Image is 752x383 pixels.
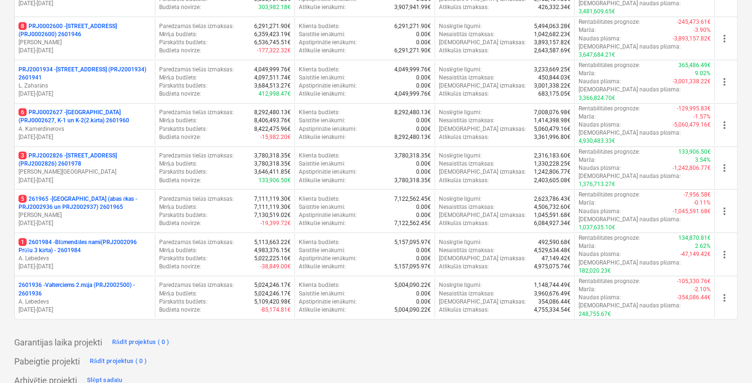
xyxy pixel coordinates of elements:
[159,90,201,98] p: Budžeta novirze :
[159,74,198,82] p: Mērķa budžets :
[439,3,489,11] p: Atlikušās izmaksas :
[19,108,151,125] p: PRJ0002627 - [GEOGRAPHIC_DATA] (PRJ0002627, K-1 un K-2(2.kārta) 2601960
[110,335,172,350] button: Rādīt projektus ( 0 )
[579,156,596,164] p: Marža :
[159,108,234,117] p: Paredzamās tiešās izmaksas :
[394,22,431,30] p: 6,291,271.90€
[416,246,431,255] p: 0.00€
[299,39,357,47] p: Apstiprinātie ienākumi :
[159,168,208,176] p: Pārskatīts budžets :
[534,39,571,47] p: 3,893,157.82€
[254,22,291,30] p: 6,291,271.90€
[299,90,346,98] p: Atlikušie ienākumi :
[299,74,345,82] p: Saistītie ienākumi :
[159,290,198,298] p: Mērķa budžets :
[704,337,752,383] iframe: Chat Widget
[579,180,615,188] p: 1,376,713.27€
[677,277,711,285] p: -105,330.76€
[159,160,198,168] p: Mērķa budžets :
[394,263,431,271] p: 5,157,095.97€
[19,22,27,30] span: 8
[439,211,526,219] p: [DEMOGRAPHIC_DATA] izmaksas :
[299,290,345,298] p: Saistītie ienākumi :
[257,47,291,55] p: -177,322.32€
[439,246,495,255] p: Nesaistītās izmaksas :
[19,281,151,297] p: 2601936 - Valterciems 2.māja (PRJ2002500) - 2601936
[534,152,571,160] p: 2,316,183.60€
[299,108,340,117] p: Klienta budžets :
[439,47,489,55] p: Atlikušās izmaksas :
[439,168,526,176] p: [DEMOGRAPHIC_DATA] izmaksas :
[719,249,730,260] span: more_vert
[159,238,234,246] p: Paredzamās tiešās izmaksas :
[254,74,291,82] p: 4,097,511.74€
[579,148,640,156] p: Rentabilitātes prognoze :
[439,133,489,141] p: Atlikušās izmaksas :
[579,224,615,232] p: 1,037,635.10€
[579,61,640,69] p: Rentabilitātes prognoze :
[538,298,571,306] p: 354,086.44€
[538,90,571,98] p: 683,175.05€
[19,281,151,314] div: 2601936 -Valterciems 2.māja (PRJ2002500) - 2601936A. Lebedevs[DATE]-[DATE]
[534,290,571,298] p: 3,960,676.49€
[394,152,431,160] p: 3,780,318.35€
[254,211,291,219] p: 7,130,519.02€
[416,30,431,39] p: 0.00€
[534,66,571,74] p: 3,233,669.25€
[394,90,431,98] p: 4,049,999.76€
[159,195,234,203] p: Paredzamās tiešās izmaksas :
[534,306,571,314] p: 4,755,334.54€
[159,66,234,74] p: Paredzamās tiešās izmaksas :
[254,108,291,117] p: 8,292,480.13€
[579,277,640,285] p: Rentabilitātes prognoze :
[439,66,482,74] p: Noslēgtie līgumi :
[579,207,621,216] p: Naudas plūsma :
[14,356,80,367] p: Pabeigtie projekti
[579,216,681,224] p: [DEMOGRAPHIC_DATA] naudas plūsma :
[439,219,489,227] p: Atlikušās izmaksas :
[579,172,681,180] p: [DEMOGRAPHIC_DATA] naudas plūsma :
[254,30,291,39] p: 6,359,423.19€
[416,117,431,125] p: 0.00€
[19,22,151,39] p: PRJ0002600 - [STREET_ADDRESS](PRJ0002600) 2601946
[534,160,571,168] p: 1,330,228.25€
[19,108,151,141] div: 6PRJ0002627 -[GEOGRAPHIC_DATA] (PRJ0002627, K-1 un K-2(2.kārta) 2601960A. Kamerdinerovs[DATE]-[DATE]
[416,298,431,306] p: 0.00€
[254,203,291,211] p: 7,111,119.30€
[579,8,615,16] p: 3,481,609.65€
[579,43,681,51] p: [DEMOGRAPHIC_DATA] naudas plūsma :
[254,160,291,168] p: 3,780,318.35€
[538,3,571,11] p: 426,332.34€
[534,263,571,271] p: 4,975,075.74€
[394,177,431,185] p: 3,780,318.35€
[254,168,291,176] p: 3,646,411.85€
[439,74,495,82] p: Nesaistītās izmaksas :
[416,39,431,47] p: 0.00€
[299,22,340,30] p: Klienta budžets :
[19,66,151,98] div: PRJ2001934 -[STREET_ADDRESS] (PRJ2001934) 2601941L. Zaharāns[DATE]-[DATE]
[299,160,345,168] p: Saistītie ienākumi :
[579,242,596,250] p: Marža :
[534,203,571,211] p: 4,506,732.60€
[258,3,291,11] p: 303,982.18€
[439,30,495,39] p: Nesaistītās izmaksas :
[416,211,431,219] p: 0.00€
[299,168,357,176] p: Apstiprinātie ienākumi :
[19,133,151,141] p: [DATE] - [DATE]
[439,255,526,263] p: [DEMOGRAPHIC_DATA] izmaksas :
[579,294,621,302] p: Naudas plūsma :
[579,94,615,102] p: 3,366,824.70€
[394,238,431,246] p: 5,157,095.97€
[19,263,151,271] p: [DATE] - [DATE]
[14,337,102,348] p: Garantijas laika projekti
[299,152,340,160] p: Klienta budžets :
[677,18,711,26] p: -245,473.61€
[394,281,431,289] p: 5,004,090.22€
[19,195,151,211] p: 261965 - [GEOGRAPHIC_DATA] (abas ēkas - PRJ2002936 un PRJ2002937) 2601965
[439,39,526,47] p: [DEMOGRAPHIC_DATA] izmaksas :
[579,18,640,26] p: Rentabilitātes prognoze :
[254,125,291,133] p: 8,422,475.96€
[19,152,151,168] p: PRJ2002826 - [STREET_ADDRESS] (PRJ2002826) 2601978
[19,195,27,203] span: 5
